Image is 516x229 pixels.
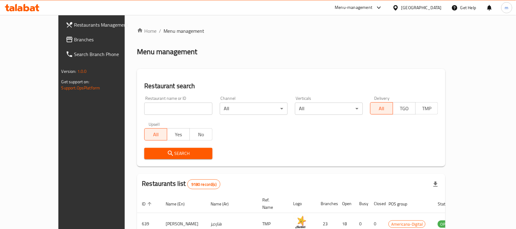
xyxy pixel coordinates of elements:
span: TGO [396,104,413,113]
a: Support.OpsPlatform [61,84,100,92]
nav: breadcrumb [137,27,445,35]
span: Menu management [164,27,204,35]
div: [GEOGRAPHIC_DATA] [401,4,442,11]
label: Upsell [149,122,160,126]
span: Restaurants Management [74,21,140,28]
label: Delivery [374,96,390,100]
span: Search Branch Phone [74,51,140,58]
a: Search Branch Phone [61,47,145,62]
input: Search for restaurant name or ID.. [144,103,212,115]
div: Menu-management [335,4,373,11]
h2: Restaurant search [144,81,438,91]
h2: Restaurants list [142,179,220,189]
li: / [159,27,161,35]
button: All [144,128,167,141]
span: Americana-Digital [389,221,425,228]
span: No [192,130,210,139]
span: m [505,4,509,11]
button: TMP [415,102,438,114]
span: OPEN [438,221,453,228]
th: Open [337,194,354,213]
span: ID [142,200,153,208]
th: Busy [354,194,369,213]
div: All [220,103,288,115]
h2: Menu management [137,47,197,57]
button: Yes [167,128,190,141]
span: Status [438,200,458,208]
div: All [295,103,363,115]
span: Ref. Name [262,196,281,211]
span: Branches [74,36,140,43]
button: All [370,102,393,114]
span: All [147,130,165,139]
span: POS group [389,200,415,208]
th: Closed [369,194,384,213]
th: Logo [288,194,316,213]
span: 9180 record(s) [188,182,220,187]
div: Total records count [187,179,220,189]
span: Version: [61,67,76,75]
div: Export file [428,177,443,192]
button: Search [144,148,212,159]
a: Branches [61,32,145,47]
span: Search [149,150,207,157]
button: No [190,128,212,141]
span: Yes [170,130,187,139]
span: Name (En) [166,200,193,208]
span: Name (Ar) [211,200,237,208]
span: All [373,104,391,113]
a: Home [137,27,157,35]
th: Branches [316,194,337,213]
span: TMP [418,104,436,113]
a: Restaurants Management [61,17,145,32]
button: TGO [393,102,416,114]
span: Get support on: [61,78,90,86]
span: 1.0.0 [77,67,87,75]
